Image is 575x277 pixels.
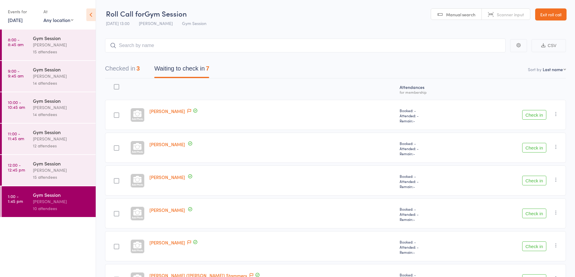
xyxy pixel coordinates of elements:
[33,129,91,135] div: Gym Session
[33,135,91,142] div: [PERSON_NAME]
[400,90,463,94] div: for membership
[522,241,546,251] button: Check in
[522,209,546,218] button: Check in
[2,61,96,92] a: 9:00 -9:45 amGym Session[PERSON_NAME]14 attendees
[33,160,91,167] div: Gym Session
[400,141,463,146] span: Booked: -
[2,186,96,217] a: 1:00 -1:45 pmGym Session[PERSON_NAME]10 attendees
[413,217,415,222] span: -
[535,8,567,20] a: Exit roll call
[2,124,96,154] a: 11:00 -11:45 amGym Session[PERSON_NAME]12 attendees
[8,7,37,17] div: Events for
[522,110,546,120] button: Check in
[8,162,25,172] time: 12:00 - 12:45 pm
[33,198,91,205] div: [PERSON_NAME]
[400,174,463,179] span: Booked: -
[139,20,173,26] span: [PERSON_NAME]
[33,191,91,198] div: Gym Session
[397,81,466,97] div: Atten­dances
[400,146,463,151] span: Attended: -
[413,250,415,255] span: -
[136,65,140,72] div: 3
[543,66,563,72] div: Last name
[33,111,91,118] div: 14 attendees
[413,118,415,123] span: -
[33,142,91,149] div: 12 attendees
[33,41,91,48] div: [PERSON_NAME]
[400,217,463,222] span: Remain:
[8,17,23,23] a: [DATE]
[446,11,475,17] span: Manual search
[149,207,185,213] a: [PERSON_NAME]
[33,80,91,87] div: 14 attendees
[145,8,187,18] span: Gym Session
[400,118,463,123] span: Remain:
[33,73,91,80] div: [PERSON_NAME]
[2,30,96,60] a: 8:00 -8:45 amGym Session[PERSON_NAME]15 attendees
[532,39,566,52] button: CSV
[106,8,145,18] span: Roll Call for
[2,92,96,123] a: 10:00 -10:45 amGym Session[PERSON_NAME]14 attendees
[522,143,546,153] button: Check in
[400,250,463,255] span: Remain:
[33,35,91,41] div: Gym Session
[400,151,463,156] span: Remain:
[33,205,91,212] div: 10 attendees
[154,62,209,78] button: Waiting to check in7
[8,68,24,78] time: 9:00 - 9:45 am
[206,65,209,72] div: 7
[8,131,24,141] time: 11:00 - 11:45 am
[400,206,463,212] span: Booked: -
[400,108,463,113] span: Booked: -
[400,179,463,184] span: Attended: -
[497,11,524,17] span: Scanner input
[413,184,415,189] span: -
[149,141,185,147] a: [PERSON_NAME]
[149,174,185,180] a: [PERSON_NAME]
[400,239,463,244] span: Booked: -
[413,151,415,156] span: -
[33,167,91,174] div: [PERSON_NAME]
[8,100,25,109] time: 10:00 - 10:45 am
[149,239,185,246] a: [PERSON_NAME]
[522,176,546,185] button: Check in
[43,7,73,17] div: At
[8,194,23,203] time: 1:00 - 1:45 pm
[33,97,91,104] div: Gym Session
[528,66,541,72] label: Sort by
[400,113,463,118] span: Attended: -
[182,20,206,26] span: Gym Session
[2,155,96,186] a: 12:00 -12:45 pmGym Session[PERSON_NAME]15 attendees
[33,48,91,55] div: 15 attendees
[43,17,73,23] div: Any location
[149,108,185,114] a: [PERSON_NAME]
[106,20,129,26] span: [DATE] 13:00
[105,62,140,78] button: Checked in3
[8,37,24,47] time: 8:00 - 8:45 am
[33,66,91,73] div: Gym Session
[33,104,91,111] div: [PERSON_NAME]
[105,39,506,52] input: Search by name
[33,174,91,181] div: 15 attendees
[400,244,463,250] span: Attended: -
[400,184,463,189] span: Remain:
[400,212,463,217] span: Attended: -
